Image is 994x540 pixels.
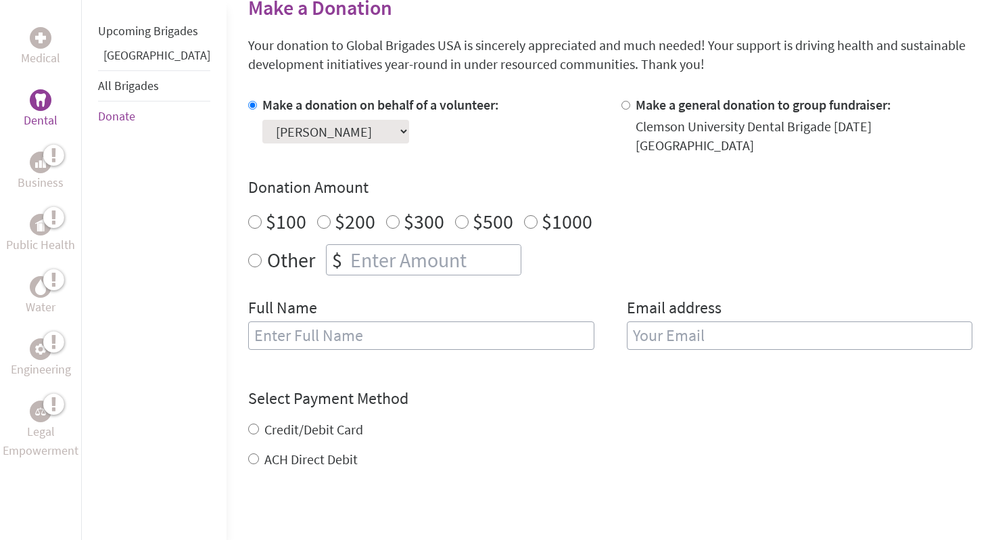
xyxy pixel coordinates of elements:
p: Legal Empowerment [3,422,78,460]
label: Make a donation on behalf of a volunteer: [262,96,499,113]
label: $300 [404,208,444,234]
label: Make a general donation to group fundraiser: [636,96,891,113]
a: BusinessBusiness [18,152,64,192]
div: Engineering [30,338,51,360]
img: Business [35,157,46,168]
label: $100 [266,208,306,234]
a: MedicalMedical [21,27,60,68]
p: Engineering [11,360,71,379]
div: $ [327,245,348,275]
a: WaterWater [26,276,55,317]
div: Dental [30,89,51,111]
a: All Brigades [98,78,159,93]
img: Dental [35,93,46,106]
img: Medical [35,32,46,43]
label: Other [267,244,315,275]
a: [GEOGRAPHIC_DATA] [103,47,210,63]
img: Engineering [35,344,46,355]
div: Medical [30,27,51,49]
label: $500 [473,208,513,234]
div: Water [30,276,51,298]
li: All Brigades [98,70,210,102]
label: Email address [627,297,721,321]
input: Enter Full Name [248,321,594,350]
label: $1000 [542,208,592,234]
div: Legal Empowerment [30,401,51,422]
a: Public HealthPublic Health [6,214,75,254]
label: $200 [335,208,375,234]
p: Water [26,298,55,317]
div: Public Health [30,214,51,235]
a: EngineeringEngineering [11,338,71,379]
p: Dental [24,111,57,130]
input: Your Email [627,321,973,350]
h4: Donation Amount [248,177,972,198]
img: Public Health [35,218,46,231]
div: Business [30,152,51,173]
img: Water [35,279,46,294]
label: ACH Direct Debit [264,451,358,468]
label: Full Name [248,297,317,321]
div: Clemson University Dental Brigade [DATE] [GEOGRAPHIC_DATA] [636,117,973,155]
li: Upcoming Brigades [98,16,210,46]
li: Donate [98,102,210,131]
li: Panama [98,46,210,70]
p: Medical [21,49,60,68]
a: Upcoming Brigades [98,23,198,39]
h4: Select Payment Method [248,388,972,409]
a: DentalDental [24,89,57,130]
p: Public Health [6,235,75,254]
img: Legal Empowerment [35,407,46,415]
a: Legal EmpowermentLegal Empowerment [3,401,78,460]
a: Donate [98,108,135,124]
label: Credit/Debit Card [264,421,363,438]
input: Enter Amount [348,245,521,275]
p: Your donation to Global Brigades USA is sincerely appreciated and much needed! Your support is dr... [248,36,972,74]
p: Business [18,173,64,192]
